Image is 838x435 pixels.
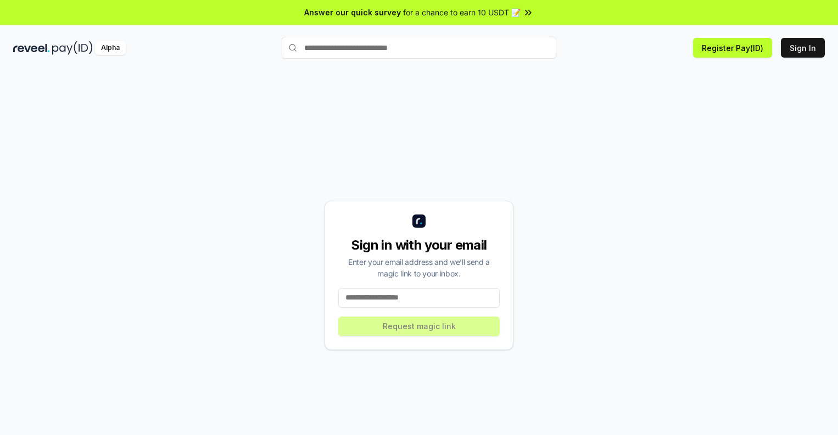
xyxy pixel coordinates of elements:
img: pay_id [52,41,93,55]
div: Sign in with your email [338,236,500,254]
div: Enter your email address and we’ll send a magic link to your inbox. [338,256,500,279]
button: Register Pay(ID) [693,38,772,58]
div: Alpha [95,41,126,55]
span: for a chance to earn 10 USDT 📝 [403,7,521,18]
button: Sign In [781,38,825,58]
span: Answer our quick survey [304,7,401,18]
img: logo_small [412,214,426,228]
img: reveel_dark [13,41,50,55]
